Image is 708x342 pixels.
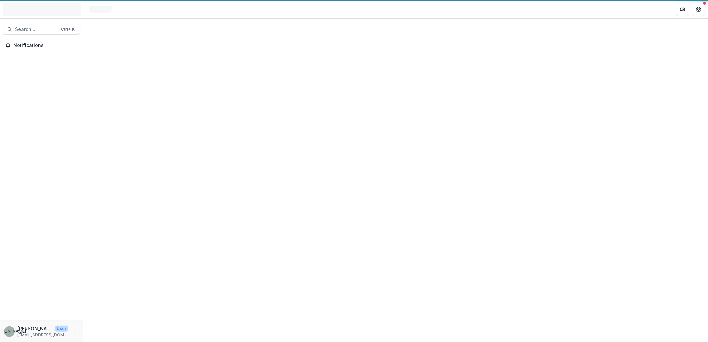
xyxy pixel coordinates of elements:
[3,40,80,51] button: Notifications
[60,26,76,33] div: Ctrl + K
[55,326,68,332] p: User
[15,27,57,32] span: Search...
[17,332,68,338] p: [EMAIL_ADDRESS][DOMAIN_NAME]
[3,24,80,35] button: Search...
[692,3,705,16] button: Get Help
[17,325,52,332] p: [PERSON_NAME]
[13,43,78,48] span: Notifications
[71,328,79,336] button: More
[676,3,689,16] button: Partners
[86,4,114,14] nav: breadcrumb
